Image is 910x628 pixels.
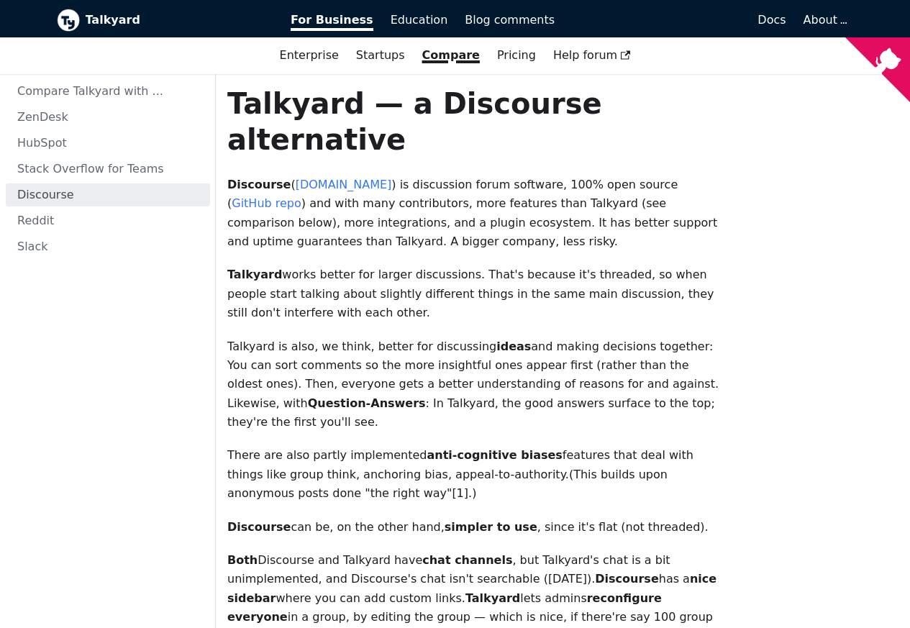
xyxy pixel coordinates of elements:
span: Education [391,13,448,27]
p: Talkyard is also, we think, better for discussing and making decisions together: You can sort com... [227,337,725,432]
a: Help forum [545,43,640,68]
a: HubSpot [6,132,210,155]
a: Pricing [488,43,545,68]
a: [DOMAIN_NAME] [296,178,392,191]
strong: simpler to use [445,520,537,534]
span: Blog comments [465,13,555,27]
strong: ideas [496,340,531,353]
p: can be, on the other hand, , since it's flat (not threaded). [227,518,725,537]
a: ZenDesk [6,106,210,129]
p: ( ) is discussion forum software, 100% open source ( ) and with many contributors, more features ... [227,176,725,252]
p: There are also partly implemented features that deal with things like group think, anchoring bias... [227,446,725,503]
a: Compare [422,48,480,62]
b: Talkyard [86,11,271,29]
span: For Business [291,13,373,31]
strong: Talkyard [227,268,282,281]
a: Reddit [6,209,210,232]
a: Talkyard logoTalkyard [57,9,271,32]
strong: reconfigure everyone [227,591,662,624]
a: Stack Overflow for Teams [6,158,210,181]
a: Enterprise [271,43,347,68]
span: Help forum [553,48,631,62]
p: works better for larger discussions. That's because it's threaded, so when people start talking a... [227,265,725,322]
strong: anti-cognitive biases [427,448,562,462]
strong: nice sidebar [227,572,716,604]
strong: Discourse [595,572,658,586]
strong: Discourse [227,520,291,534]
strong: Question-Answers [308,396,426,410]
a: Startups [347,43,414,68]
a: Compare Talkyard with ... [6,80,210,103]
strong: Both [227,553,258,567]
a: For Business [282,8,382,32]
h1: Talkyard — a Discourse alternative [227,86,725,158]
a: Education [382,8,457,32]
strong: chat channels [422,553,512,567]
a: About [804,13,845,27]
a: Discourse [6,183,210,206]
img: Talkyard logo [57,9,80,32]
a: Blog comments [456,8,563,32]
a: Slack [6,235,210,258]
strong: Discourse [227,178,291,191]
a: GitHub repo [232,196,301,210]
span: Docs [757,13,786,27]
strong: Talkyard [465,591,520,605]
a: Docs [563,8,795,32]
